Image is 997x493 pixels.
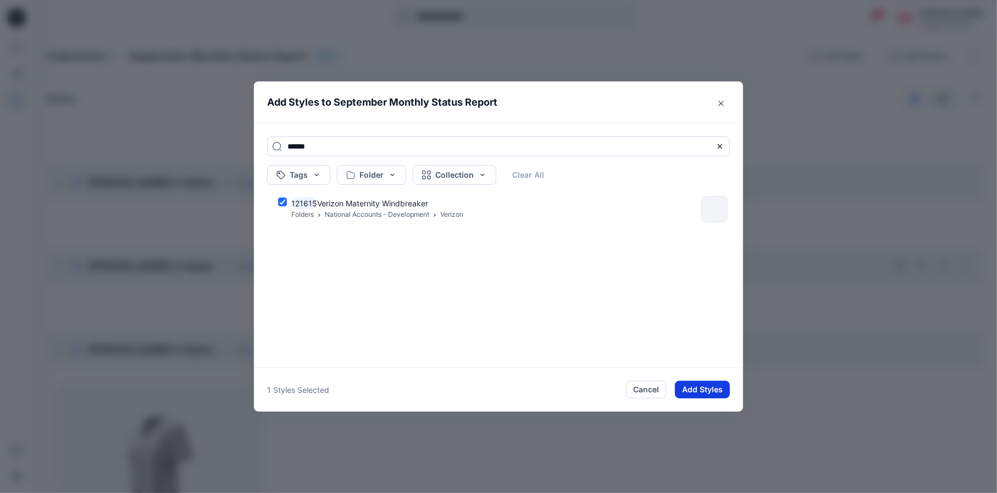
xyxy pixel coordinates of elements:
[675,381,730,398] button: Add Styles
[291,198,317,209] mark: 121615
[267,384,329,396] p: 1 Styles Selected
[626,381,666,398] button: Cancel
[267,165,330,185] button: Tags
[440,209,463,221] p: Verizon
[254,81,743,123] header: Add Styles to September Monthly Status Report
[325,209,429,221] p: National Accounts - Development
[291,209,314,221] p: Folders
[413,165,496,185] button: Collection
[317,199,428,208] span: Verizon Maternity Windbreaker
[337,165,406,185] button: Folder
[712,95,730,112] button: Close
